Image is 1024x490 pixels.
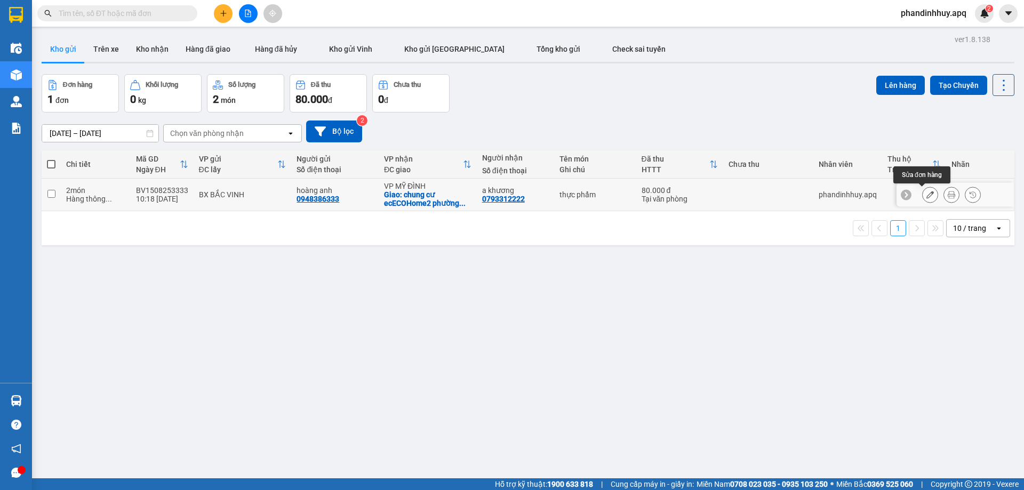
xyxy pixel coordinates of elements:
[290,74,367,113] button: Đã thu80.000đ
[297,165,373,174] div: Số điện thoại
[63,81,92,89] div: Đơn hàng
[207,74,284,113] button: Số lượng2món
[136,195,188,203] div: 10:18 [DATE]
[892,6,975,20] span: phandinhhuy.apq
[890,220,906,236] button: 1
[611,478,694,490] span: Cung cấp máy in - giấy in:
[311,81,331,89] div: Đã thu
[987,5,991,12] span: 2
[887,155,932,163] div: Thu hộ
[867,480,913,488] strong: 0369 525 060
[177,36,239,62] button: Hàng đã giao
[951,160,1008,168] div: Nhãn
[921,478,923,490] span: |
[244,10,252,17] span: file-add
[11,123,22,134] img: solution-icon
[995,224,1003,232] svg: open
[297,155,373,163] div: Người gửi
[66,195,125,203] div: Hàng thông thường
[297,186,373,195] div: hoàng anh
[372,74,450,113] button: Chưa thu0đ
[384,96,388,105] span: đ
[329,45,372,53] span: Kho gửi Vinh
[124,74,202,113] button: Khối lượng0kg
[986,5,993,12] sup: 2
[642,186,718,195] div: 80.000 đ
[263,4,282,23] button: aim
[199,155,278,163] div: VP gửi
[612,45,666,53] span: Check sai tuyến
[384,190,471,207] div: Giao: chung cư ecECOHome2 phường đồng ngạc bác từ liêm HN
[199,165,278,174] div: ĐC lấy
[1004,9,1013,18] span: caret-down
[194,150,292,179] th: Toggle SortBy
[106,195,112,203] span: ...
[642,155,710,163] div: Đã thu
[955,34,990,45] div: ver 1.8.138
[819,190,877,199] div: phandinhhuy.apq
[601,478,603,490] span: |
[11,96,22,107] img: warehouse-icon
[922,187,938,203] div: Sửa đơn hàng
[136,165,180,174] div: Ngày ĐH
[697,478,828,490] span: Miền Nam
[306,121,362,142] button: Bộ lọc
[127,36,177,62] button: Kho nhận
[642,165,710,174] div: HTTT
[213,93,219,106] span: 2
[138,96,146,105] span: kg
[328,96,332,105] span: đ
[170,128,244,139] div: Chọn văn phòng nhận
[953,223,986,234] div: 10 / trang
[559,165,630,174] div: Ghi chú
[495,478,593,490] span: Hỗ trợ kỹ thuật:
[11,444,21,454] span: notification
[394,81,421,89] div: Chưa thu
[930,76,987,95] button: Tạo Chuyến
[11,420,21,430] span: question-circle
[286,129,295,138] svg: open
[297,195,339,203] div: 0948386333
[893,166,950,183] div: Sửa đơn hàng
[730,480,828,488] strong: 0708 023 035 - 0935 103 250
[130,93,136,106] span: 0
[537,45,580,53] span: Tổng kho gửi
[482,154,549,162] div: Người nhận
[965,480,972,488] span: copyright
[729,160,808,168] div: Chưa thu
[42,74,119,113] button: Đơn hàng1đơn
[42,36,85,62] button: Kho gửi
[228,81,255,89] div: Số lượng
[384,155,463,163] div: VP nhận
[47,93,53,106] span: 1
[11,468,21,478] span: message
[876,76,925,95] button: Lên hàng
[136,186,188,195] div: BV1508253333
[55,96,69,105] span: đơn
[239,4,258,23] button: file-add
[295,93,328,106] span: 80.000
[378,93,384,106] span: 0
[11,395,22,406] img: warehouse-icon
[642,195,718,203] div: Tại văn phòng
[559,155,630,163] div: Tên món
[42,125,158,142] input: Select a date range.
[819,160,877,168] div: Nhân viên
[559,190,630,199] div: thực phẩm
[11,69,22,81] img: warehouse-icon
[9,7,23,23] img: logo-vxr
[214,4,233,23] button: plus
[836,478,913,490] span: Miền Bắc
[85,36,127,62] button: Trên xe
[199,190,286,199] div: BX BẮC VINH
[11,43,22,54] img: warehouse-icon
[66,186,125,195] div: 2 món
[59,7,185,19] input: Tìm tên, số ĐT hoặc mã đơn
[404,45,505,53] span: Kho gửi [GEOGRAPHIC_DATA]
[636,150,724,179] th: Toggle SortBy
[44,10,52,17] span: search
[220,10,227,17] span: plus
[136,155,180,163] div: Mã GD
[357,115,367,126] sup: 2
[221,96,236,105] span: món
